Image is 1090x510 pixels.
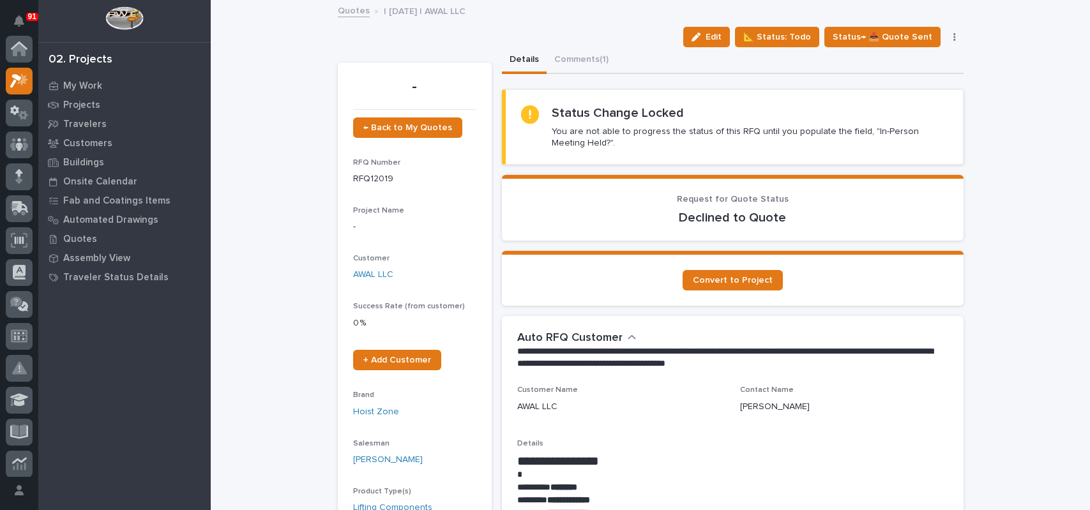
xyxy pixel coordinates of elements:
[63,234,97,245] p: Quotes
[517,386,578,394] span: Customer Name
[517,331,637,345] button: Auto RFQ Customer
[16,15,33,36] div: Notifications91
[63,253,130,264] p: Assembly View
[38,133,211,153] a: Customers
[353,440,390,447] span: Salesman
[63,272,169,283] p: Traveler Status Details
[63,157,104,169] p: Buildings
[353,488,411,495] span: Product Type(s)
[28,12,36,21] p: 91
[693,276,773,285] span: Convert to Project
[706,31,722,43] span: Edit
[38,172,211,191] a: Onsite Calendar
[552,126,947,149] p: You are not able to progress the status of this RFQ until you populate the field, "In-Person Meet...
[353,350,441,370] a: + Add Customer
[38,95,211,114] a: Projects
[735,27,819,47] button: 📐 Status: Todo
[353,303,465,310] span: Success Rate (from customer)
[353,220,476,234] p: -
[38,267,211,287] a: Traveler Status Details
[363,123,452,132] span: ← Back to My Quotes
[63,138,112,149] p: Customers
[353,317,476,330] p: 0 %
[353,255,390,262] span: Customer
[353,78,476,96] p: -
[740,400,810,414] p: [PERSON_NAME]
[833,29,932,45] span: Status→ 📤 Quote Sent
[517,440,543,447] span: Details
[38,153,211,172] a: Buildings
[353,117,462,138] a: ← Back to My Quotes
[38,114,211,133] a: Travelers
[743,29,811,45] span: 📐 Status: Todo
[105,6,143,30] img: Workspace Logo
[683,270,783,290] a: Convert to Project
[353,159,400,167] span: RFQ Number
[63,214,158,226] p: Automated Drawings
[517,400,557,414] p: AWAL LLC
[547,47,616,74] button: Comments (1)
[552,105,684,121] h2: Status Change Locked
[6,8,33,34] button: Notifications
[353,172,476,186] p: RFQ12019
[338,3,370,17] a: Quotes
[38,248,211,267] a: Assembly View
[363,356,431,364] span: + Add Customer
[38,210,211,229] a: Automated Drawings
[38,229,211,248] a: Quotes
[38,76,211,95] a: My Work
[49,53,112,67] div: 02. Projects
[353,268,393,281] a: AWAL LLC
[353,453,423,467] a: [PERSON_NAME]
[384,3,466,17] p: | [DATE] | AWAL LLC
[824,27,941,47] button: Status→ 📤 Quote Sent
[677,195,789,204] span: Request for Quote Status
[353,391,374,399] span: Brand
[502,47,547,74] button: Details
[517,210,948,225] p: Declined to Quote
[63,176,137,188] p: Onsite Calendar
[683,27,730,47] button: Edit
[353,207,404,214] span: Project Name
[63,195,170,207] p: Fab and Coatings Items
[353,405,399,419] a: Hoist Zone
[63,119,107,130] p: Travelers
[63,100,100,111] p: Projects
[517,331,623,345] h2: Auto RFQ Customer
[740,386,794,394] span: Contact Name
[63,80,102,92] p: My Work
[38,191,211,210] a: Fab and Coatings Items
